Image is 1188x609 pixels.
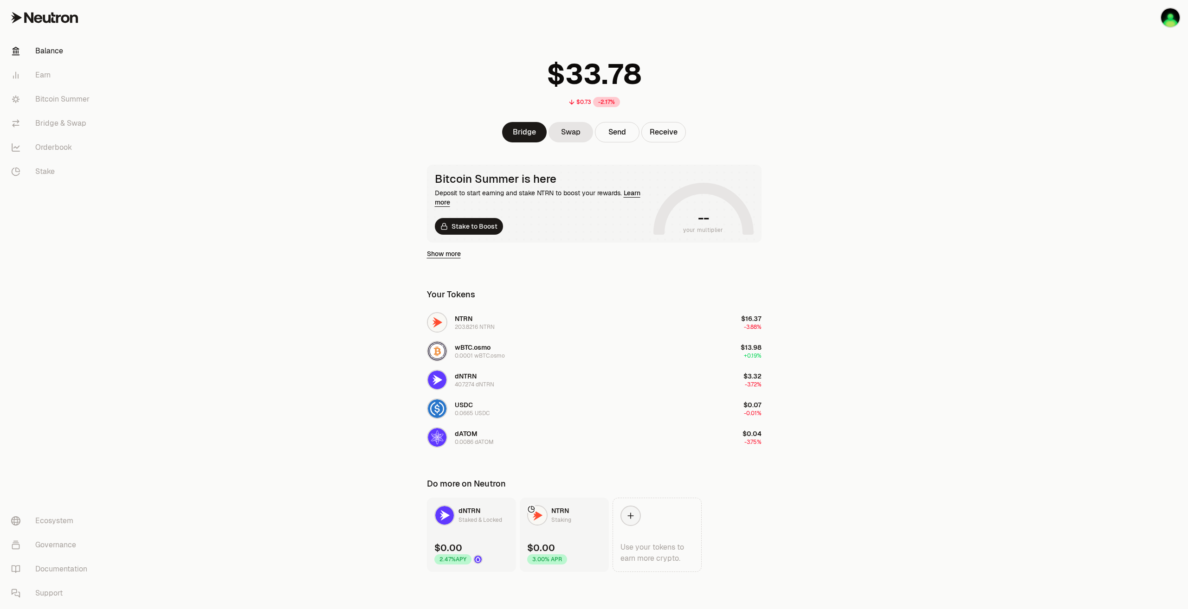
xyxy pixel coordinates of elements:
span: $13.98 [741,343,762,352]
span: wBTC.osmo [455,343,491,352]
button: Receive [641,122,686,142]
span: USDC [455,401,473,409]
a: Balance [4,39,100,63]
a: Show more [427,249,461,258]
img: dNTRN Logo [428,371,446,389]
span: -3.88% [744,323,762,331]
a: Governance [4,533,100,557]
a: Documentation [4,557,100,581]
div: Use your tokens to earn more crypto. [620,542,694,564]
img: dNTRN Logo [435,506,454,525]
a: Earn [4,63,100,87]
span: +0.19% [744,352,762,359]
a: Support [4,581,100,605]
a: Ecosystem [4,509,100,533]
a: Stake [4,160,100,184]
div: 3.00% APR [527,554,567,564]
div: 40.7274 dNTRN [455,381,494,388]
div: $0.00 [527,541,555,554]
span: dATOM [455,430,478,438]
button: USDC LogoUSDC0.0665 USDC$0.07-0.01% [421,395,767,423]
span: dNTRN [458,506,480,515]
button: dNTRN LogodNTRN40.7274 dNTRN$3.32-3.72% [421,366,767,394]
div: Do more on Neutron [427,477,506,490]
div: Deposit to start earning and stake NTRN to boost your rewards. [435,188,650,207]
a: Bridge & Swap [4,111,100,135]
span: -3.72% [745,381,762,388]
div: Staking [551,515,571,525]
img: wBTC.osmo Logo [428,342,446,360]
div: -2.17% [593,97,620,107]
span: $3.32 [743,372,762,380]
div: 0.0086 dATOM [455,438,494,446]
div: 2.47% APY [434,554,471,564]
img: NTRN Logo [428,313,446,332]
a: Swap [549,122,593,142]
img: ATOM [1161,8,1180,27]
button: wBTC.osmo LogowBTC.osmo0.0001 wBTC.osmo$13.98+0.19% [421,337,767,365]
img: USDC Logo [428,399,446,418]
span: -3.75% [744,438,762,446]
a: Orderbook [4,135,100,160]
a: dNTRN LogodNTRNStaked & Locked$0.002.47%APYDrop [427,498,516,572]
span: NTRN [551,506,569,515]
div: Bitcoin Summer is here [435,173,650,186]
div: Your Tokens [427,288,475,301]
div: $0.73 [576,98,591,106]
img: NTRN Logo [528,506,547,525]
a: Bitcoin Summer [4,87,100,111]
div: $0.00 [434,541,462,554]
span: $16.37 [741,314,762,323]
div: 203.8216 NTRN [455,323,495,331]
img: dATOM Logo [428,428,446,447]
button: Send [595,122,639,142]
a: Bridge [502,122,547,142]
div: 0.0665 USDC [455,410,490,417]
a: Use your tokens to earn more crypto. [613,498,702,572]
h1: -- [698,211,709,225]
img: Drop [474,556,482,563]
a: Stake to Boost [435,218,503,235]
span: your multiplier [683,225,723,235]
span: -0.01% [744,410,762,417]
span: $0.04 [742,430,762,438]
span: $0.07 [743,401,762,409]
button: dATOM LogodATOM0.0086 dATOM$0.04-3.75% [421,423,767,451]
span: dNTRN [455,372,477,380]
span: NTRN [455,314,472,323]
div: Staked & Locked [458,515,502,525]
a: NTRN LogoNTRNStaking$0.003.00% APR [520,498,609,572]
button: NTRN LogoNTRN203.8216 NTRN$16.37-3.88% [421,308,767,336]
div: 0.0001 wBTC.osmo [455,352,505,359]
